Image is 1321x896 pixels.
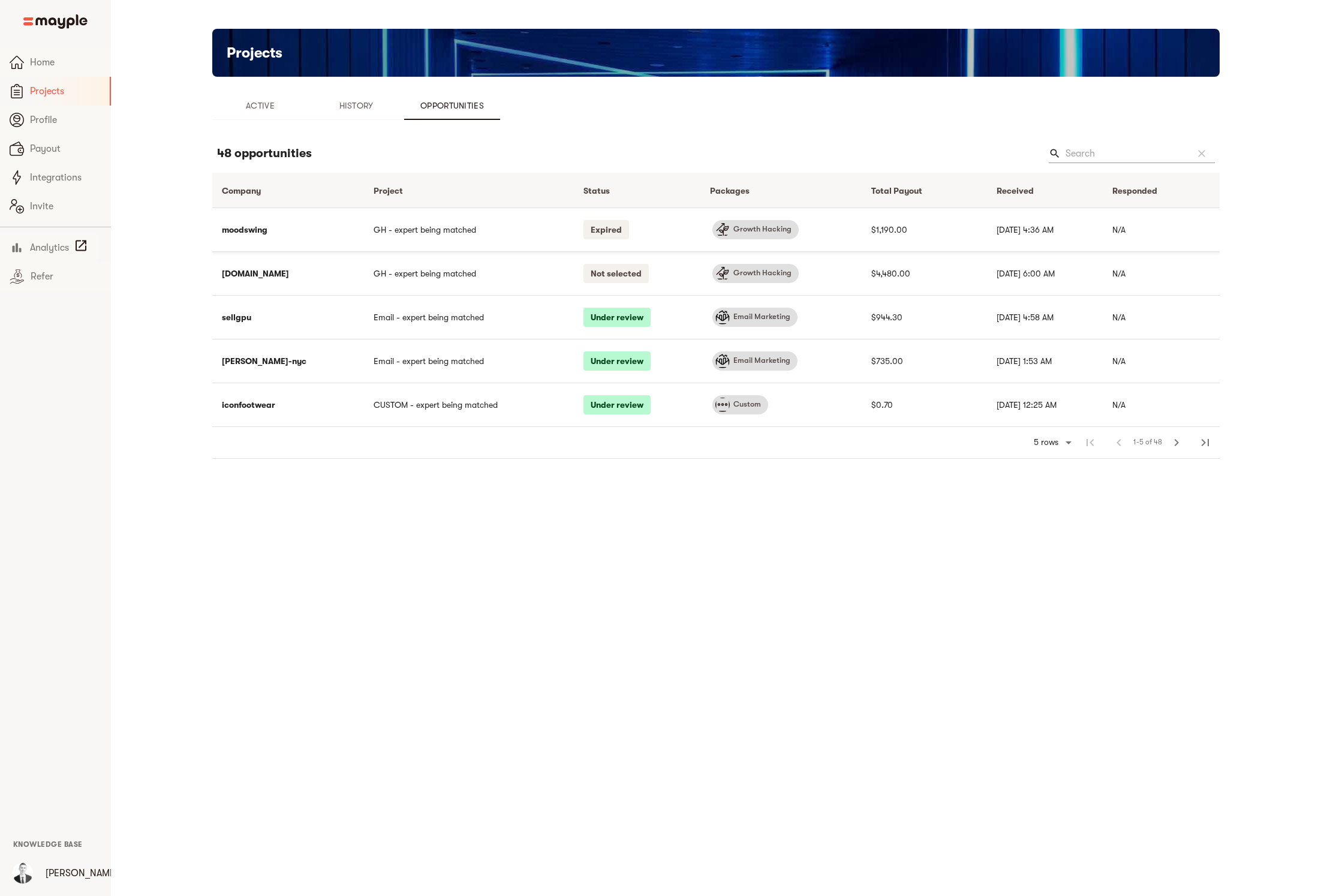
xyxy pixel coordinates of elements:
[1162,428,1191,457] span: Next Page
[726,399,768,410] span: Custom
[217,144,312,163] h6: 48 opportunities
[1031,437,1061,447] div: 5 rows
[11,861,35,885] img: YzGHmO1kSGdVflceqAsQ
[31,269,101,284] span: Refer
[212,383,364,426] td: iconfootwear
[364,251,574,295] td: GH - expert being matched
[315,98,397,113] span: History
[997,356,1052,366] span: [DATE] 1:53 AM
[23,14,88,29] img: Main logo
[30,199,101,214] span: Invite
[30,84,100,98] span: Projects
[13,839,83,849] a: Knowledge Base
[46,866,118,880] p: [PERSON_NAME]
[4,854,42,892] button: User Menu
[1112,269,1126,278] span: N/A
[997,400,1057,410] span: [DATE] 12:25 AM
[1105,428,1133,457] span: Previous Page
[715,223,730,237] img: growthHackingRegular.svg
[1076,428,1105,457] span: First Page
[710,184,765,198] span: Packages
[30,170,101,185] span: Integrations
[1112,184,1157,198] div: Responded
[30,55,101,70] span: Home
[222,184,261,198] div: Company
[222,184,276,198] span: Company
[1133,437,1162,449] span: 1-5 of 48
[862,251,987,295] td: $4,480.00
[862,295,987,339] td: $944.30
[583,264,649,283] p: Not selected
[862,383,987,426] td: $0.70
[219,98,301,113] span: Active
[583,184,625,198] span: Status
[997,184,1049,198] span: Received
[1112,225,1126,234] span: N/A
[364,208,574,251] td: GH - expert being matched
[364,383,574,426] td: CUSTOM - expert being matched
[212,295,364,339] td: sellgpu
[583,184,610,198] div: Status
[997,225,1054,234] span: [DATE] 4:36 AM
[862,208,987,251] td: $1,190.00
[212,208,364,251] td: moodswing
[1112,184,1173,198] span: Responded
[1026,434,1076,452] div: 5 rows
[583,220,629,239] p: Expired
[212,251,364,295] td: [DOMAIN_NAME]
[726,224,799,235] span: Growth Hacking
[1066,144,1184,163] input: Search
[862,339,987,383] td: $735.00
[1112,356,1126,366] span: N/A
[1198,435,1212,450] span: last_page
[13,840,83,849] span: Knowledge Base
[726,355,798,366] span: Email Marketing
[212,339,364,383] td: [PERSON_NAME]-nyc
[583,351,651,371] p: Under review
[997,312,1054,322] span: [DATE] 4:58 AM
[715,266,730,281] img: growthHackingRegular.svg
[715,354,730,368] img: emailMarketingRegular.svg
[997,269,1055,278] span: [DATE] 6:00 AM
[364,339,574,383] td: Email - expert being matched
[871,184,922,198] div: Total Payout
[726,267,799,279] span: Growth Hacking
[583,308,651,327] p: Under review
[726,311,798,323] span: Email Marketing
[364,295,574,339] td: Email - expert being matched
[227,43,282,62] h5: Projects
[411,98,493,113] span: Opportunities
[374,184,403,198] div: Project
[30,142,101,156] span: Payout
[583,395,651,414] p: Under review
[1191,428,1220,457] span: Last Page
[715,310,730,324] img: emailMarketingRegular.svg
[374,184,419,198] span: Project
[30,113,101,127] span: Profile
[30,240,69,255] span: Analytics
[871,184,938,198] span: Total Payout
[715,398,730,412] img: otherMediaRegular.svg
[710,184,750,198] div: Packages
[1112,312,1126,322] span: N/A
[1169,435,1184,450] span: chevron_right
[1112,400,1126,410] span: N/A
[1049,148,1061,160] span: Search
[997,184,1034,198] div: Received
